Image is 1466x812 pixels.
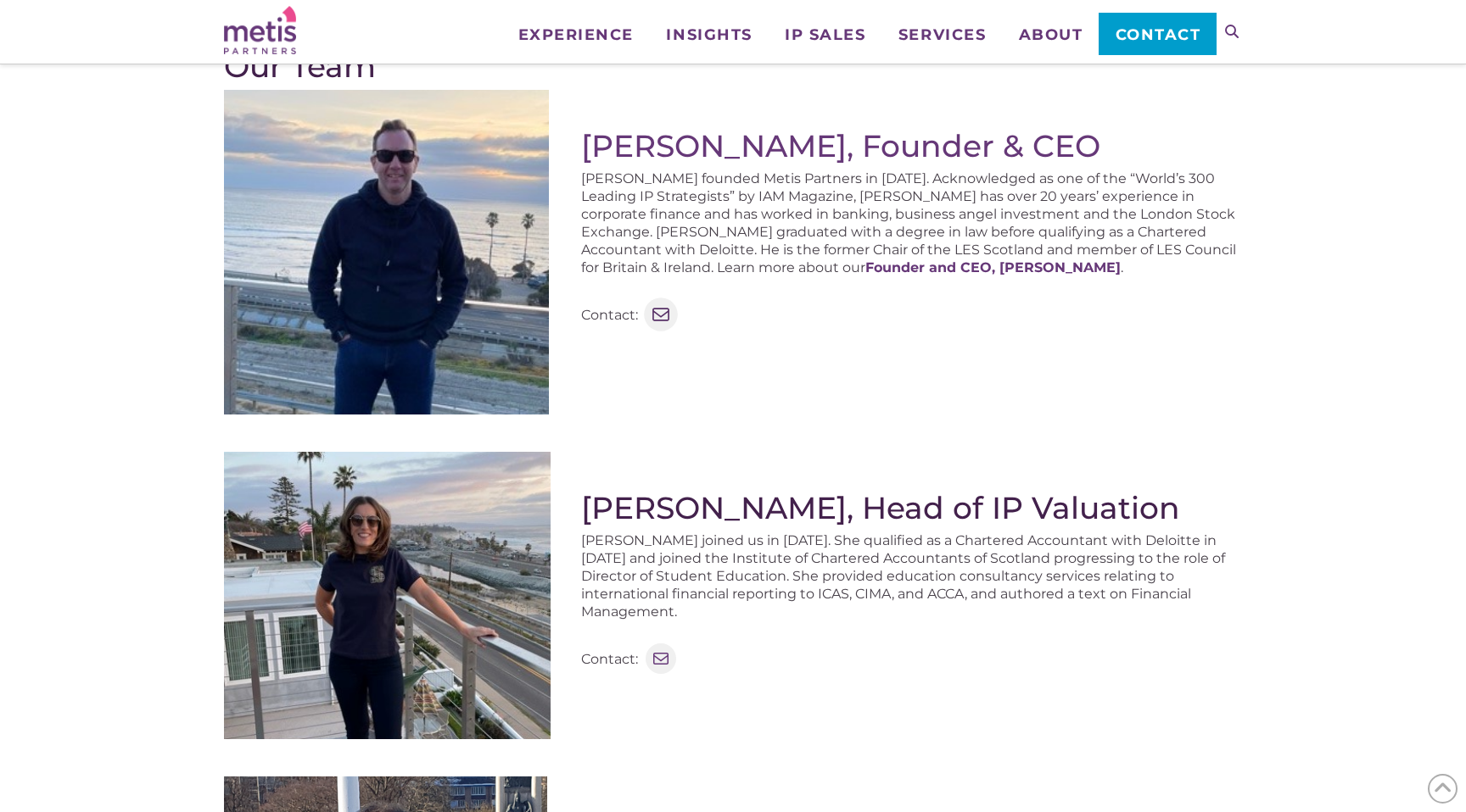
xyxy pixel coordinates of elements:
[581,170,1242,276] p: [PERSON_NAME] founded Metis Partners in [DATE]. Acknowledged as one of the “World’s 300 Leading I...
[865,259,1121,275] a: Founder and CEO, [PERSON_NAME]
[518,27,634,42] span: Experience
[898,27,986,42] span: Services
[581,531,1242,620] p: [PERSON_NAME] joined us in [DATE]. She qualified as a Chartered Accountant with Deloitte in [DATE...
[1116,27,1201,42] span: Contact
[1019,27,1083,42] span: About
[581,127,1100,164] a: [PERSON_NAME], Founder & CEO
[1428,774,1458,804] span: Back to Top
[224,48,1242,84] h2: Our Team
[1099,13,1217,55] a: Contact
[581,650,638,668] p: Contact:
[581,490,1242,526] h2: [PERSON_NAME], Head of IP Valuation
[581,306,638,324] p: Contact:
[666,27,752,42] span: Insights
[785,27,865,42] span: IP Sales
[224,6,296,54] img: Metis Partners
